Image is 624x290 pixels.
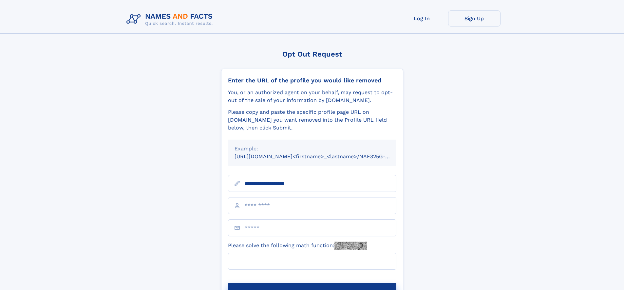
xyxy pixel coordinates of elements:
label: Please solve the following math function: [228,242,367,250]
div: Enter the URL of the profile you would like removed [228,77,396,84]
a: Log In [396,10,448,26]
small: [URL][DOMAIN_NAME]<firstname>_<lastname>/NAF325G-xxxxxxxx [235,153,409,160]
a: Sign Up [448,10,501,26]
div: Opt Out Request [221,50,403,58]
div: Please copy and paste the specific profile page URL on [DOMAIN_NAME] you want removed into the Pr... [228,108,396,132]
div: Example: [235,145,390,153]
img: Logo Names and Facts [124,10,218,28]
div: You, or an authorized agent on your behalf, may request to opt-out of the sale of your informatio... [228,89,396,104]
